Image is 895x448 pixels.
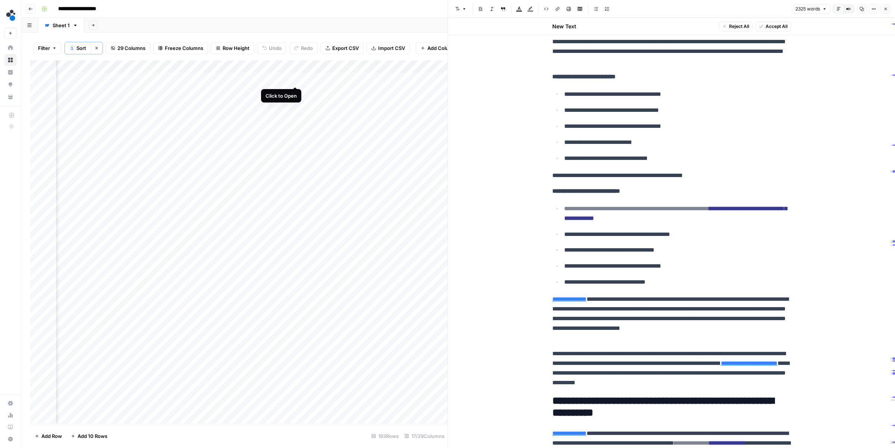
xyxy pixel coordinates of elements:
[41,432,62,440] span: Add Row
[378,44,405,52] span: Import CSV
[4,9,18,22] img: spot.ai Logo
[792,4,830,14] button: 2325 words
[4,433,16,445] button: Help + Support
[719,22,753,31] button: Reject All
[211,42,254,54] button: Row Height
[368,430,402,442] div: 193 Rows
[30,430,66,442] button: Add Row
[4,66,16,78] a: Insights
[301,44,313,52] span: Redo
[257,42,286,54] button: Undo
[78,432,107,440] span: Add 10 Rows
[4,79,16,91] a: Opportunities
[266,92,297,100] div: Click to Open
[4,54,16,66] a: Browse
[76,44,86,52] span: Sort
[4,6,16,25] button: Workspace: spot.ai
[117,44,145,52] span: 29 Columns
[756,22,791,31] button: Accept All
[289,42,318,54] button: Redo
[4,91,16,103] a: Your Data
[71,45,73,51] span: 1
[4,409,16,421] a: Usage
[70,45,74,51] div: 1
[223,44,249,52] span: Row Height
[4,397,16,409] a: Settings
[4,421,16,433] a: Learning Hub
[729,23,749,30] span: Reject All
[38,44,50,52] span: Filter
[165,44,203,52] span: Freeze Columns
[795,6,820,12] span: 2325 words
[106,42,150,54] button: 29 Columns
[367,42,410,54] button: Import CSV
[38,18,84,33] a: Sheet 1
[332,44,359,52] span: Export CSV
[65,42,91,54] button: 1Sort
[4,42,16,54] a: Home
[766,23,788,30] span: Accept All
[153,42,208,54] button: Freeze Columns
[402,430,447,442] div: 17/29 Columns
[416,42,461,54] button: Add Column
[53,22,70,29] div: Sheet 1
[66,430,112,442] button: Add 10 Rows
[33,42,62,54] button: Filter
[269,44,282,52] span: Undo
[552,23,576,30] h2: New Text
[427,44,456,52] span: Add Column
[321,42,364,54] button: Export CSV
